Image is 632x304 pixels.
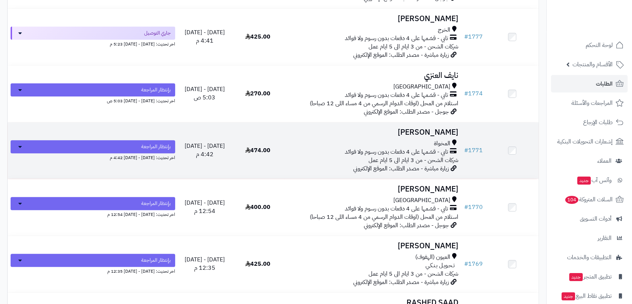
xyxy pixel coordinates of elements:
span: شركات الشحن - من 3 ايام الى 5 ايام عمل [369,269,458,278]
span: لوحة التحكم [586,40,613,50]
a: المراجعات والأسئلة [551,94,628,112]
span: 474.00 [245,146,270,155]
a: العملاء [551,152,628,170]
span: [GEOGRAPHIC_DATA] [393,196,450,205]
span: تطبيق نقاط البيع [561,291,612,301]
span: السلات المتروكة [564,194,613,205]
span: # [464,260,468,268]
a: السلات المتروكة104 [551,191,628,208]
span: [DATE] - [DATE] 5:03 ص [185,85,225,102]
h3: [PERSON_NAME] [287,242,458,250]
div: اخر تحديث: [DATE] - [DATE] 5:23 م [11,40,175,47]
span: # [464,203,468,212]
span: العملاء [597,156,612,166]
h3: [PERSON_NAME] [287,15,458,23]
a: إشعارات التحويلات البنكية [551,133,628,150]
span: وآتس آب [577,175,612,185]
span: زيارة مباشرة - مصدر الطلب: الموقع الإلكتروني [353,164,449,173]
span: [GEOGRAPHIC_DATA] [393,83,450,91]
span: أدوات التسويق [580,214,612,224]
img: logo-2.png [582,10,625,25]
a: الطلبات [551,75,628,92]
span: شركات الشحن - من 3 ايام الى 5 ايام عمل [369,156,458,165]
span: الطلبات [596,79,613,89]
span: جاري التوصيل [144,29,171,37]
div: اخر تحديث: [DATE] - [DATE] 12:54 م [11,210,175,218]
span: [DATE] - [DATE] 12:54 م [185,198,225,216]
span: تـحـويـل بـنـكـي [425,261,455,270]
span: المخواة [434,139,450,148]
span: زيارة مباشرة - مصدر الطلب: الموقع الإلكتروني [353,51,449,59]
span: إشعارات التحويلات البنكية [557,137,613,147]
span: طلبات الإرجاع [583,117,613,127]
span: المراجعات والأسئلة [571,98,613,108]
span: بإنتظار المراجعة [141,257,171,264]
span: الخرج [438,26,450,34]
span: تابي - قسّمها على 4 دفعات بدون رسوم ولا فوائد [345,148,448,156]
a: #1777 [464,32,483,41]
a: لوحة التحكم [551,36,628,54]
span: استلام من المحل (اوقات الدوام الرسمي من 4 مساء اللى 12 صباحا) [310,99,458,108]
span: تابي - قسّمها على 4 دفعات بدون رسوم ولا فوائد [345,91,448,99]
a: #1774 [464,89,483,98]
a: طلبات الإرجاع [551,114,628,131]
span: 400.00 [245,203,270,212]
span: 104 [564,196,579,204]
span: تطبيق المتجر [569,272,612,282]
span: تابي - قسّمها على 4 دفعات بدون رسوم ولا فوائد [345,34,448,43]
a: تطبيق المتجرجديد [551,268,628,285]
span: جوجل - مصدر الطلب: الموقع الإلكتروني [364,107,449,116]
a: وآتس آبجديد [551,171,628,189]
span: [DATE] - [DATE] 4:42 م [185,142,225,159]
span: 425.00 [245,32,270,41]
a: أدوات التسويق [551,210,628,228]
div: اخر تحديث: [DATE] - [DATE] 5:03 ص [11,96,175,104]
span: جديد [577,177,591,185]
a: التطبيقات والخدمات [551,249,628,266]
span: [DATE] - [DATE] 4:41 م [185,28,225,45]
div: اخر تحديث: [DATE] - [DATE] 12:35 م [11,267,175,275]
a: #1771 [464,146,483,155]
span: [DATE] - [DATE] 12:35 م [185,255,225,272]
span: # [464,32,468,41]
span: التقارير [598,233,612,243]
span: استلام من المحل (اوقات الدوام الرسمي من 4 مساء اللى 12 صباحا) [310,213,458,221]
span: 425.00 [245,260,270,268]
span: # [464,89,468,98]
span: جوجل - مصدر الطلب: الموقع الإلكتروني [364,221,449,230]
a: #1769 [464,260,483,268]
span: زيارة مباشرة - مصدر الطلب: الموقع الإلكتروني [353,278,449,287]
h3: [PERSON_NAME] [287,128,458,137]
span: جديد [562,292,575,300]
h3: نايف العنزي [287,71,458,80]
span: بإنتظار المراجعة [141,143,171,150]
span: الأقسام والمنتجات [573,59,613,70]
span: العيون (الهفوف) [415,253,450,261]
span: 270.00 [245,89,270,98]
h3: [PERSON_NAME] [287,185,458,193]
span: التطبيقات والخدمات [567,252,612,262]
span: شركات الشحن - من 3 ايام الى 5 ايام عمل [369,42,458,51]
a: التقارير [551,229,628,247]
span: جديد [569,273,583,281]
a: #1770 [464,203,483,212]
span: بإنتظار المراجعة [141,86,171,94]
span: تابي - قسّمها على 4 دفعات بدون رسوم ولا فوائد [345,205,448,213]
div: اخر تحديث: [DATE] - [DATE] 4:42 م [11,153,175,161]
span: # [464,146,468,155]
span: بإنتظار المراجعة [141,200,171,207]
